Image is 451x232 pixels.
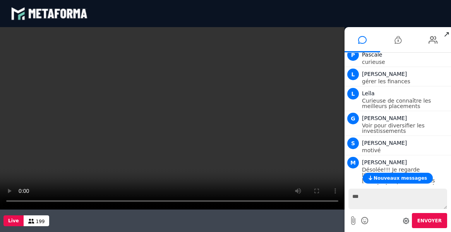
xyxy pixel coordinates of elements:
[363,173,433,184] button: Nouveaux messages
[36,219,45,224] span: 199
[362,115,407,121] span: [PERSON_NAME]
[442,27,451,41] span: ↗
[362,140,407,146] span: [PERSON_NAME]
[362,90,375,96] span: Leïla
[347,113,359,124] span: G
[347,137,359,149] span: S
[362,167,449,205] p: Désolée!!! Je regarde l'hommage à [PERSON_NAME].....je vous recontacterai pour une autre réunion....
[347,49,359,61] span: P
[362,148,449,153] p: motivé
[3,215,24,226] button: Live
[374,175,427,181] span: Nouveaux messages
[362,71,407,77] span: [PERSON_NAME]
[347,88,359,100] span: L
[362,123,449,134] p: Voir pour diversifier les investissements
[362,79,449,84] p: gérer les finances
[362,59,449,65] p: curieuse
[347,157,359,168] span: M
[412,213,447,228] button: Envoyer
[362,98,449,109] p: Curieuse de connaître les meilleurs placements
[347,69,359,80] span: L
[417,218,442,223] span: Envoyer
[362,52,382,58] span: Pascale
[362,159,407,165] span: [PERSON_NAME]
